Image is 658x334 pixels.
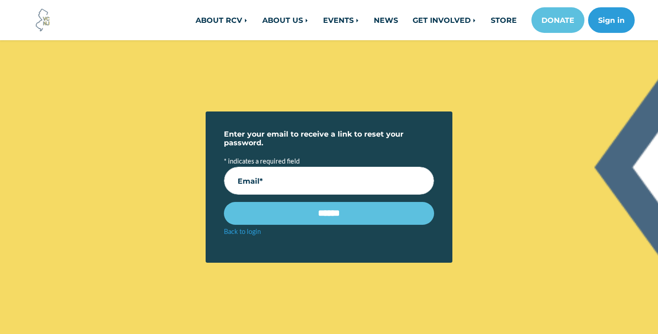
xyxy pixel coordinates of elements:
[531,7,584,33] a: DONATE
[224,228,261,235] a: Back to login
[588,7,635,33] button: Sign in or sign up
[133,7,635,33] nav: Main navigation
[316,11,366,29] a: EVENTS
[405,11,483,29] a: GET INVOLVED
[255,11,316,29] a: ABOUT US
[483,11,524,29] a: STORE
[224,157,300,165] small: * indicates a required field
[188,11,255,29] a: ABOUT RCV
[31,8,55,32] img: Voter Choice NJ
[224,130,434,147] h2: Enter your email to receive a link to reset your password.
[366,11,405,29] a: NEWS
